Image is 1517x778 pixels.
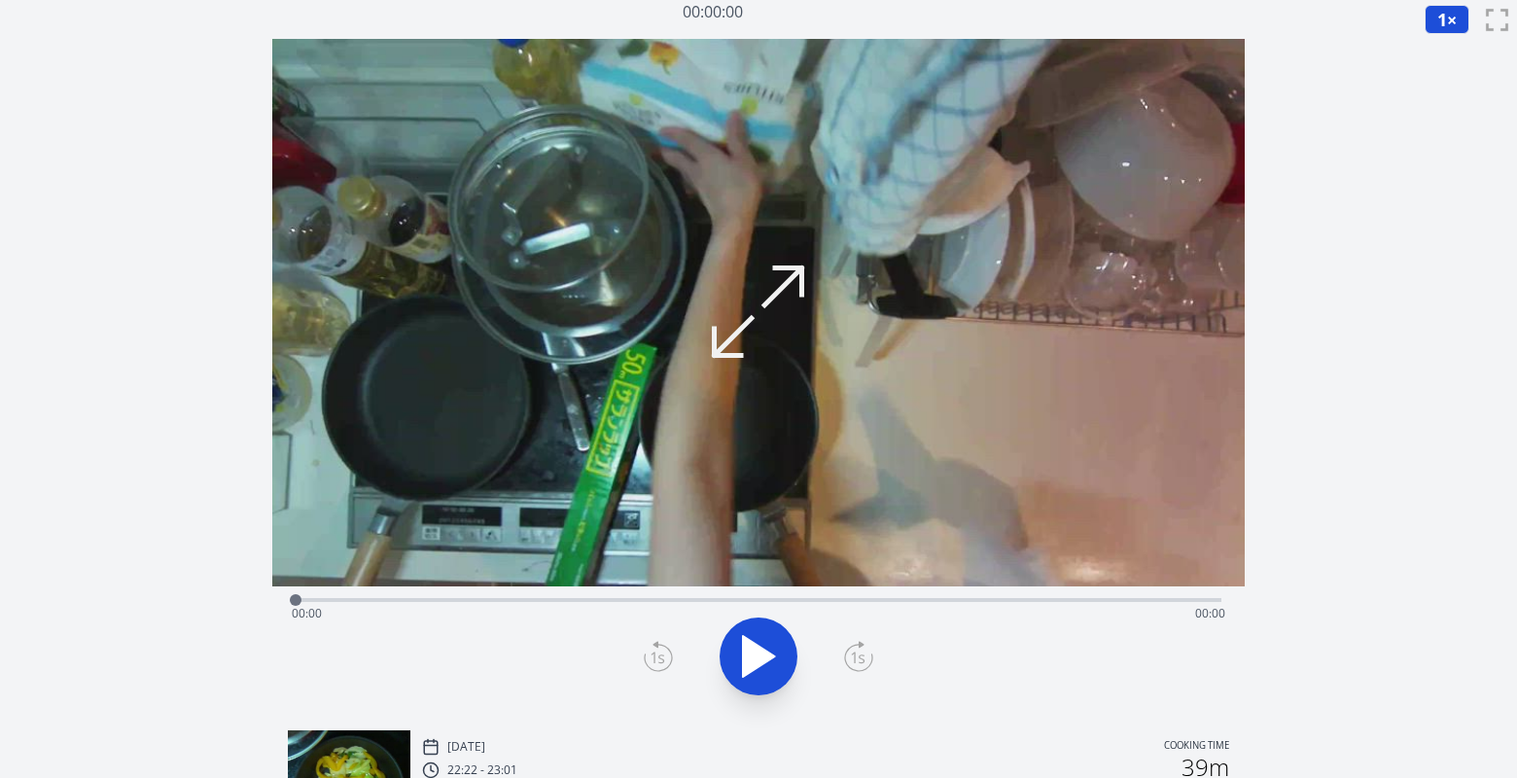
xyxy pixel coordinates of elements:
span: 1 [1437,8,1447,31]
span: 00:00 [1195,605,1225,621]
button: 1× [1425,5,1469,34]
p: [DATE] [447,739,485,755]
p: 22:22 - 23:01 [447,762,517,778]
a: 00:00:00 [683,1,743,22]
p: Cooking time [1164,738,1229,756]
